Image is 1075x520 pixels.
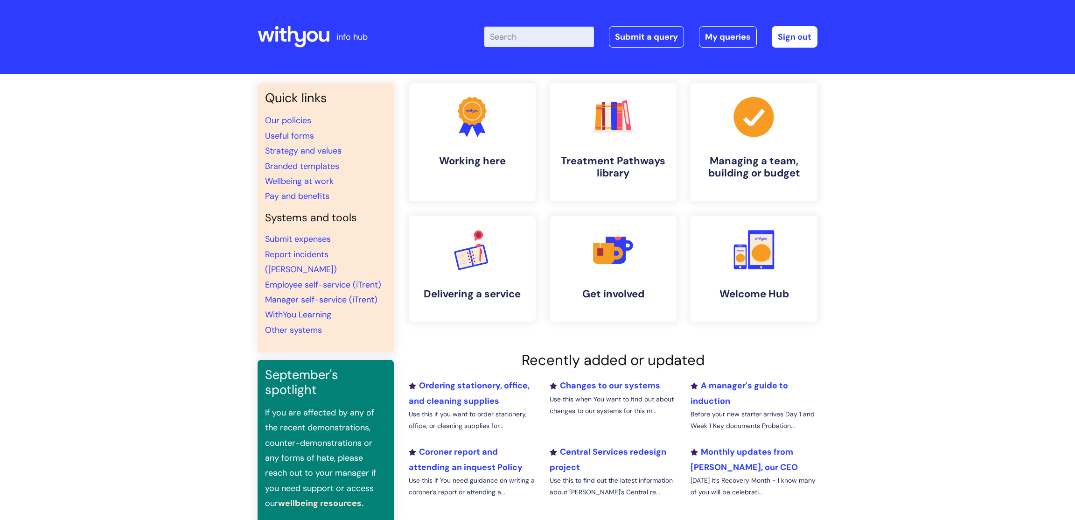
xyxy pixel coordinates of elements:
a: Delivering a service [409,216,536,322]
a: Submit expenses [265,233,331,245]
p: info hub [336,29,368,44]
h4: Systems and tools [265,211,386,225]
a: Employee self-service (iTrent) [265,279,381,290]
h4: Welcome Hub [698,288,810,300]
a: Central Services redesign project [550,446,666,472]
h4: Working here [416,155,528,167]
h4: Treatment Pathways library [557,155,669,180]
a: Treatment Pathways library [550,83,677,201]
a: Coroner report and attending an inquest Policy [409,446,523,472]
a: Report incidents ([PERSON_NAME]) [265,249,337,275]
a: Other systems [265,324,322,336]
p: Use this if you want to order stationery, office, or cleaning supplies for... [409,408,536,432]
p: Before your new starter arrives Day 1 and Week 1 Key documents Probation... [691,408,817,432]
p: Use this if You need guidance on writing a coroner’s report or attending a... [409,475,536,498]
div: | - [484,26,817,48]
a: Manager self-service (iTrent) [265,294,377,305]
p: [DATE] It’s Recovery Month - I know many of you will be celebrati... [691,475,817,498]
a: wellbeing resources. [278,498,364,509]
input: Search [484,27,594,47]
h3: Quick links [265,91,386,105]
a: A manager's guide to induction [691,380,788,406]
a: My queries [699,26,757,48]
a: WithYou Learning [265,309,331,320]
p: Use this to find out the latest information about [PERSON_NAME]'s Central re... [550,475,677,498]
a: Sign out [772,26,817,48]
a: Ordering stationery, office, and cleaning supplies [409,380,530,406]
a: Managing a team, building or budget [691,83,817,201]
h4: Get involved [557,288,669,300]
h3: September's spotlight [265,367,386,398]
a: Get involved [550,216,677,322]
h4: Managing a team, building or budget [698,155,810,180]
a: Useful forms [265,130,314,141]
a: Monthly updates from [PERSON_NAME], our CEO [691,446,798,472]
p: If you are affected by any of the recent demonstrations, counter-demonstrations or any forms of h... [265,405,386,511]
a: Changes to our systems [550,380,660,391]
a: Strategy and values [265,145,342,156]
a: Welcome Hub [691,216,817,322]
p: Use this when You want to find out about changes to our systems for this m... [550,394,677,417]
h4: Delivering a service [416,288,528,300]
a: Working here [409,83,536,201]
a: Wellbeing at work [265,176,334,187]
a: Branded templates [265,161,339,172]
a: Submit a query [609,26,684,48]
a: Our policies [265,115,311,126]
a: Pay and benefits [265,190,329,202]
h2: Recently added or updated [409,351,817,369]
